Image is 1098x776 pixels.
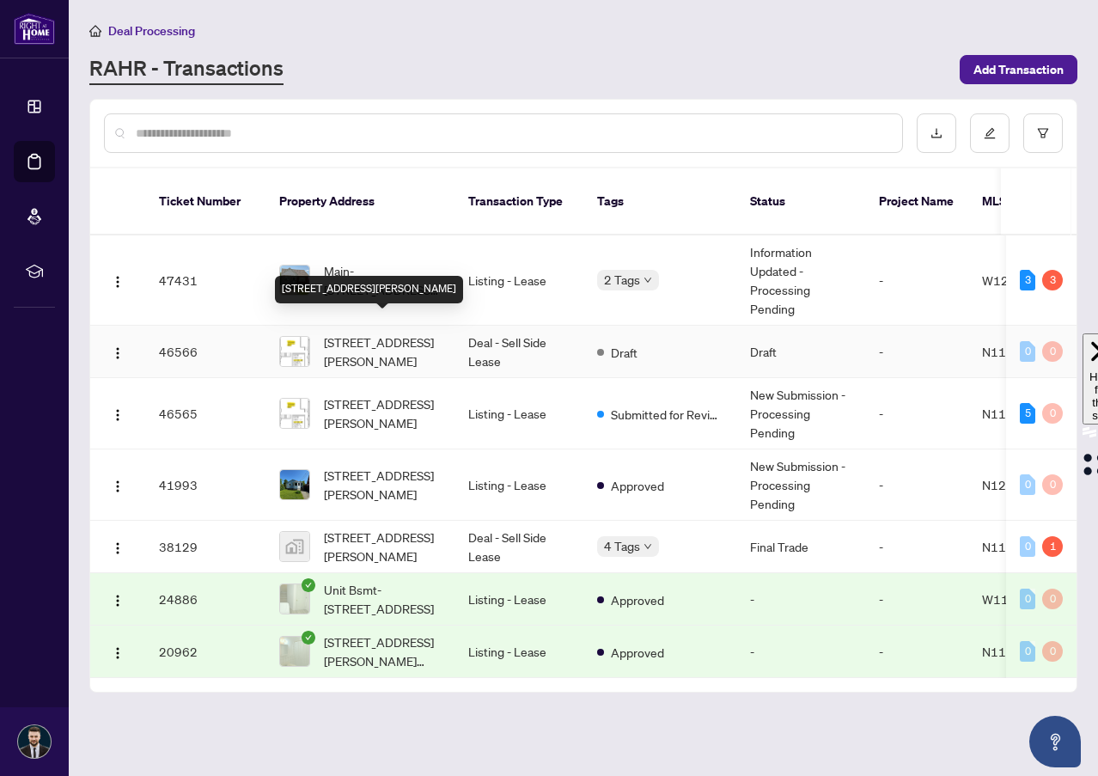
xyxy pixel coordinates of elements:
button: Logo [104,400,131,427]
div: 5 [1020,403,1035,424]
button: edit [970,113,1010,153]
span: Approved [611,476,664,495]
span: Unit Bsmt-[STREET_ADDRESS] [324,580,441,618]
td: - [736,573,865,626]
div: 0 [1042,589,1063,609]
th: Project Name [865,168,968,235]
td: Final Trade [736,521,865,573]
td: Deal - Sell Side Lease [454,326,583,378]
button: Logo [104,471,131,498]
button: filter [1023,113,1063,153]
th: Status [736,168,865,235]
span: 2 Tags [604,270,640,290]
span: home [89,25,101,37]
td: Listing - Lease [454,573,583,626]
td: Listing - Lease [454,449,583,521]
td: - [865,235,968,326]
span: download [930,127,942,139]
img: Profile Icon [18,725,51,758]
div: 0 [1020,589,1035,609]
button: download [917,113,956,153]
span: check-circle [302,631,315,645]
div: 0 [1020,536,1035,557]
div: 3 [1020,270,1035,290]
td: Information Updated - Processing Pending [736,235,865,326]
th: Property Address [265,168,454,235]
div: 0 [1020,341,1035,362]
span: [STREET_ADDRESS][PERSON_NAME] [324,466,441,504]
img: Logo [111,541,125,555]
span: W12326951 [982,272,1055,288]
img: thumbnail-img [280,266,309,295]
td: - [865,449,968,521]
td: 46566 [145,326,265,378]
span: W11996051 [982,591,1055,607]
img: thumbnail-img [280,470,309,499]
img: thumbnail-img [280,532,309,561]
td: Listing - Lease [454,626,583,678]
td: 41993 [145,449,265,521]
span: filter [1037,127,1049,139]
div: 0 [1020,641,1035,662]
img: thumbnail-img [280,637,309,666]
span: Add Transaction [973,56,1064,83]
td: Draft [736,326,865,378]
span: Submitted for Review [611,405,723,424]
div: 0 [1042,474,1063,495]
div: 0 [1020,474,1035,495]
td: Deal - Sell Side Lease [454,521,583,573]
button: Logo [104,266,131,294]
span: [STREET_ADDRESS][PERSON_NAME] [324,333,441,370]
span: Approved [611,590,664,609]
a: RAHR - Transactions [89,54,284,85]
td: - [865,626,968,678]
img: logo [14,13,55,45]
td: 24886 [145,573,265,626]
td: Listing - Lease [454,235,583,326]
th: Ticket Number [145,168,265,235]
td: - [865,378,968,449]
span: down [644,542,652,551]
span: Main-[STREET_ADDRESS][PERSON_NAME] [324,261,441,299]
div: 0 [1042,641,1063,662]
span: Approved [611,643,664,662]
span: N11919977 [982,406,1052,421]
span: Deal Processing [108,23,195,39]
span: down [644,276,652,284]
span: [STREET_ADDRESS][PERSON_NAME] [324,394,441,432]
th: Tags [583,168,736,235]
button: Logo [104,533,131,560]
th: Transaction Type [454,168,583,235]
span: check-circle [302,578,315,592]
span: [STREET_ADDRESS][PERSON_NAME][PERSON_NAME] [324,632,441,670]
img: Logo [111,408,125,422]
img: thumbnail-img [280,584,309,614]
td: - [865,573,968,626]
td: 20962 [145,626,265,678]
span: Draft [611,343,637,362]
div: 0 [1042,341,1063,362]
span: N11917130 [982,644,1052,659]
td: New Submission - Processing Pending [736,378,865,449]
button: Logo [104,338,131,365]
span: [STREET_ADDRESS][PERSON_NAME] [324,528,441,565]
td: - [865,521,968,573]
td: 38129 [145,521,265,573]
span: 4 Tags [604,536,640,556]
div: 3 [1042,270,1063,290]
img: Logo [111,480,125,493]
img: Logo [111,594,125,608]
img: Logo [111,346,125,360]
button: Add Transaction [960,55,1077,84]
div: 1 [1042,536,1063,557]
span: edit [984,127,996,139]
td: 47431 [145,235,265,326]
img: thumbnail-img [280,337,309,366]
button: Logo [104,585,131,613]
th: MLS # [968,168,1071,235]
div: 0 [1042,403,1063,424]
img: Logo [111,646,125,660]
td: Listing - Lease [454,378,583,449]
div: [STREET_ADDRESS][PERSON_NAME] [275,276,463,303]
button: Open asap [1029,716,1081,767]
